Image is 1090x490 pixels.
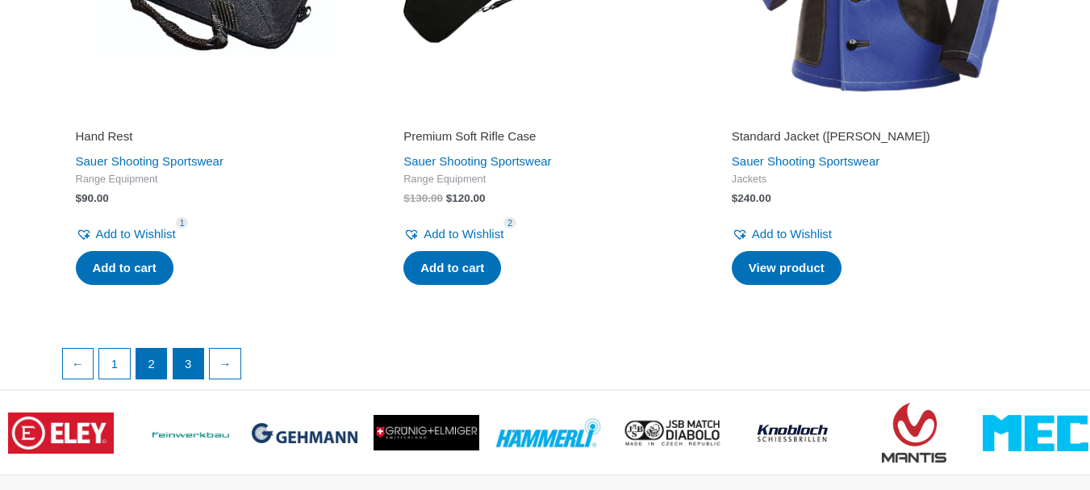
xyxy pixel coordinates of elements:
span: Add to Wishlist [752,227,832,241]
a: Sauer Shooting Sportswear [76,154,223,168]
bdi: 240.00 [732,192,771,204]
a: Sauer Shooting Sportswear [403,154,551,168]
a: → [210,349,240,379]
span: Add to Wishlist [96,227,176,241]
iframe: Customer reviews powered by Trustpilot [403,106,687,125]
h2: Premium Soft Rifle Case [403,128,687,144]
a: ← [63,349,94,379]
bdi: 90.00 [76,192,109,204]
a: Add to cart: “Premium Soft Rifle Case” [403,251,501,285]
bdi: 120.00 [446,192,486,204]
a: Standard Jacket ([PERSON_NAME]) [732,128,1015,150]
h2: Standard Jacket ([PERSON_NAME]) [732,128,1015,144]
iframe: Customer reviews powered by Trustpilot [76,106,359,125]
span: 1 [176,217,189,229]
iframe: Customer reviews powered by Trustpilot [732,106,1015,125]
span: $ [446,192,453,204]
a: Add to cart: “Hand Rest” [76,251,173,285]
bdi: 130.00 [403,192,443,204]
span: Range Equipment [76,173,359,186]
nav: Product Pagination [61,348,1029,388]
a: Hand Rest [76,128,359,150]
span: Jackets [732,173,1015,186]
span: $ [732,192,738,204]
span: Page 2 [136,349,167,379]
h2: Hand Rest [76,128,359,144]
span: 2 [503,217,516,229]
a: Premium Soft Rifle Case [403,128,687,150]
a: Add to Wishlist [76,223,176,245]
a: Add to Wishlist [732,223,832,245]
span: $ [403,192,410,204]
a: Select options for “Standard Jacket (SAUER)” [732,251,842,285]
img: brand logo [8,413,114,454]
a: Add to Wishlist [403,223,503,245]
a: Sauer Shooting Sportswear [732,154,879,168]
span: Add to Wishlist [424,227,503,241]
a: Page 3 [173,349,204,379]
a: Page 1 [99,349,130,379]
span: $ [76,192,82,204]
span: Range Equipment [403,173,687,186]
